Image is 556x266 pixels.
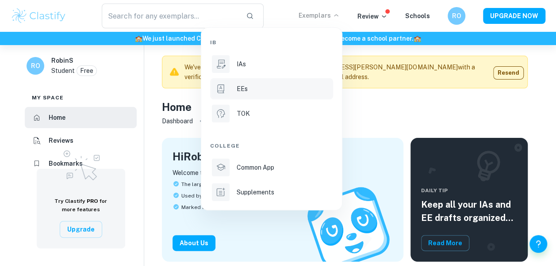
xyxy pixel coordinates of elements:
[237,163,274,172] p: Common App
[210,78,333,99] a: EEs
[210,38,216,46] span: IB
[237,109,250,118] p: TOK
[210,142,240,150] span: College
[210,182,333,203] a: Supplements
[237,59,246,69] p: IAs
[237,187,274,197] p: Supplements
[210,157,333,178] a: Common App
[210,53,333,75] a: IAs
[210,103,333,124] a: TOK
[237,84,248,94] p: EEs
